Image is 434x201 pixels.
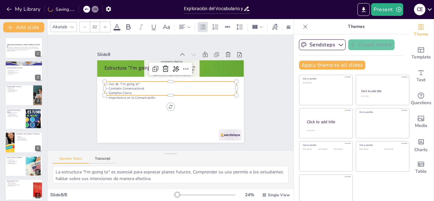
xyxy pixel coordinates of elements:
[5,37,43,58] div: 1
[414,3,425,16] button: C E
[97,51,175,57] div: Slide 8
[7,47,41,50] p: Esta presentación aborda los aspectos fundamentales del nivel A1 [PERSON_NAME], incluyendo tiempo...
[7,114,24,115] p: Ejemplos Prácticos
[53,157,89,164] button: Speaker Notes
[348,39,395,50] button: Create theme
[53,166,288,183] textarea: La estructura "I'm going to" es esencial para expresar planes futuros. Comprender su uso permite ...
[184,4,243,13] input: Insert title
[310,19,402,34] p: Themes
[5,61,43,82] div: 2
[411,99,431,106] span: Questions
[35,98,41,104] div: 3
[5,156,43,177] div: 6
[7,161,24,162] p: Vocabulario de Deportes
[5,108,43,129] div: 4
[415,168,427,175] span: Table
[408,65,434,88] div: Add text boxes
[7,116,24,117] p: Aplicación en Conversación
[7,109,24,113] p: Composición del Sujeto y Verbos
[16,136,41,137] p: Gentilicios
[7,115,24,116] p: Importancia del Verbo
[299,61,365,70] button: Apply theme to all slides
[411,54,431,61] span: Template
[7,89,31,90] p: Pasado Continuo
[7,183,31,184] p: Adjetivos de Tamaño
[303,144,348,146] div: Click to add title
[16,138,41,140] p: Uso en Conversaciones
[105,64,237,71] p: Estructura "I'm going to go"
[318,149,333,150] div: Click to add text
[7,162,24,163] p: Conexión Cultural
[7,67,41,69] p: Presente Simple y Continuo
[48,6,75,12] div: Saving......
[334,149,348,150] div: Click to add text
[270,22,280,32] div: Text effects
[7,184,31,185] p: Importancia de las Descripciones
[250,22,265,32] div: Column Count
[417,77,425,84] span: Text
[105,82,237,86] p: Uso de "I'm going to"
[303,149,317,150] div: Click to add text
[7,70,41,71] p: Presente Simple y Continuo
[384,149,404,150] div: Click to add text
[35,51,41,57] div: 1
[5,85,43,106] div: 3
[303,82,348,84] div: Click to add text
[16,133,41,135] p: Vocabulario: Nacionalidades y Profesiones
[7,73,41,75] p: Contexto de Uso
[7,157,24,158] p: Comidas Típicas y Deportes
[7,182,31,183] p: Adjetivos de Color
[408,42,434,65] div: Add ready made slides
[7,180,31,182] p: Descripciones Físicas
[7,112,24,114] p: Estructura de Oraciones
[242,192,257,198] div: 24 %
[359,149,379,150] div: Click to add text
[16,137,41,138] p: Profesiones Comunes
[7,72,41,73] p: Importancia de la Estructura
[303,77,348,80] div: Click to add title
[35,193,41,198] div: 7
[371,3,403,16] button: Present
[415,122,427,129] span: Media
[414,146,428,153] span: Charts
[361,89,403,93] div: Click to add title
[5,4,43,14] button: My Library
[50,192,174,198] div: Slide 8 / 8
[285,22,292,32] div: Border settings
[3,22,44,32] button: Add slide
[7,44,40,48] strong: Exploración del Vocabulario y Tiempos Verbales en el Nivel A1
[7,50,41,52] p: Generated with [URL]
[51,23,68,31] div: Akatab
[16,139,41,141] p: Ejemplos Contextualizados
[7,160,24,161] p: Comidas Típicas
[414,4,425,15] div: C E
[307,130,347,131] div: Click to add body
[105,91,237,95] p: Ejemplos Claros
[268,192,290,198] span: Single View
[408,19,434,42] div: Change the overall theme
[7,163,24,164] p: Ejemplos Relevantes
[105,86,237,90] p: Contexto Conversacional
[408,156,434,179] div: Add a table
[5,132,43,153] div: 5
[361,96,403,97] div: Click to add text
[414,31,428,38] span: Theme
[357,3,370,16] button: Export to PowerPoint
[35,75,41,80] div: 2
[35,169,41,175] div: 6
[299,39,346,50] button: Sendsteps
[5,179,43,200] div: 7
[408,133,434,156] div: Add charts and graphs
[359,144,405,146] div: Click to add title
[7,185,31,187] p: Ejemplos Prácticos
[89,157,117,164] button: Transcript
[7,90,31,91] p: Comparación de Tiempos
[35,145,41,151] div: 5
[35,122,41,128] div: 4
[7,91,31,92] p: Contexto Narrativo
[408,111,434,133] div: Add images, graphics, shapes or video
[7,87,31,89] p: Pasado Simple
[105,95,237,100] p: Importancia en la Comunicación
[7,86,31,88] p: Pasado Simple y Continuo
[307,119,348,124] div: Click to add title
